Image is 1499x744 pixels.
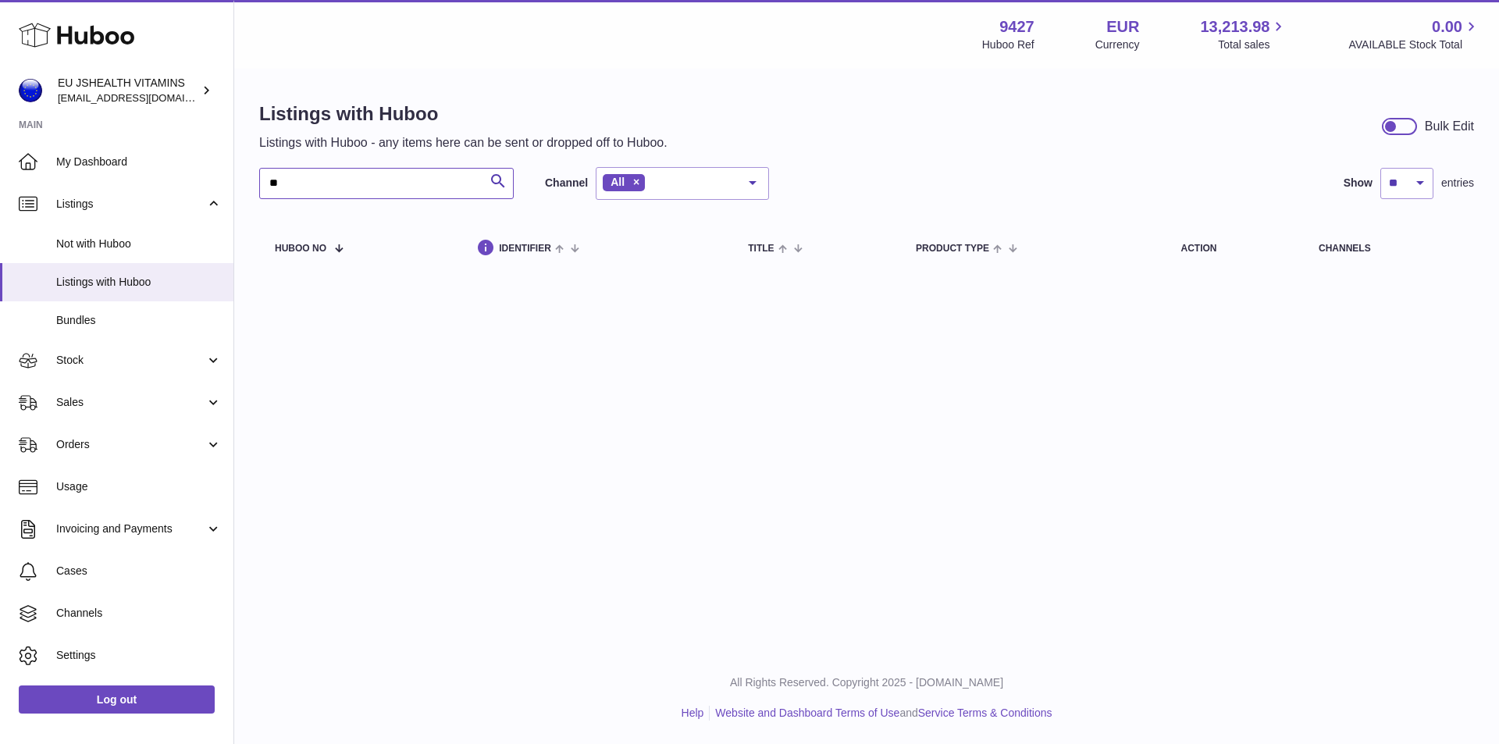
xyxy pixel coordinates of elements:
[247,675,1487,690] p: All Rights Reserved. Copyright 2025 - [DOMAIN_NAME]
[275,244,326,254] span: Huboo no
[918,707,1052,719] a: Service Terms & Conditions
[19,79,42,102] img: internalAdmin-9427@internal.huboo.com
[259,101,668,126] h1: Listings with Huboo
[56,353,205,368] span: Stock
[1095,37,1140,52] div: Currency
[56,522,205,536] span: Invoicing and Payments
[1348,37,1480,52] span: AVAILABLE Stock Total
[611,176,625,188] span: All
[1218,37,1287,52] span: Total sales
[982,37,1034,52] div: Huboo Ref
[710,706,1052,721] li: and
[682,707,704,719] a: Help
[1441,176,1474,190] span: entries
[56,197,205,212] span: Listings
[1181,244,1288,254] div: action
[19,685,215,714] a: Log out
[748,244,774,254] span: title
[999,16,1034,37] strong: 9427
[1200,16,1269,37] span: 13,213.98
[1432,16,1462,37] span: 0.00
[56,648,222,663] span: Settings
[56,564,222,578] span: Cases
[56,395,205,410] span: Sales
[56,606,222,621] span: Channels
[56,237,222,251] span: Not with Huboo
[1319,244,1458,254] div: channels
[58,76,198,105] div: EU JSHEALTH VITAMINS
[58,91,230,104] span: [EMAIL_ADDRESS][DOMAIN_NAME]
[56,437,205,452] span: Orders
[259,134,668,151] p: Listings with Huboo - any items here can be sent or dropped off to Huboo.
[545,176,588,190] label: Channel
[1425,118,1474,135] div: Bulk Edit
[56,155,222,169] span: My Dashboard
[1344,176,1373,190] label: Show
[1348,16,1480,52] a: 0.00 AVAILABLE Stock Total
[56,275,222,290] span: Listings with Huboo
[1106,16,1139,37] strong: EUR
[56,479,222,494] span: Usage
[499,244,551,254] span: identifier
[56,313,222,328] span: Bundles
[1200,16,1287,52] a: 13,213.98 Total sales
[916,244,989,254] span: Product Type
[715,707,899,719] a: Website and Dashboard Terms of Use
